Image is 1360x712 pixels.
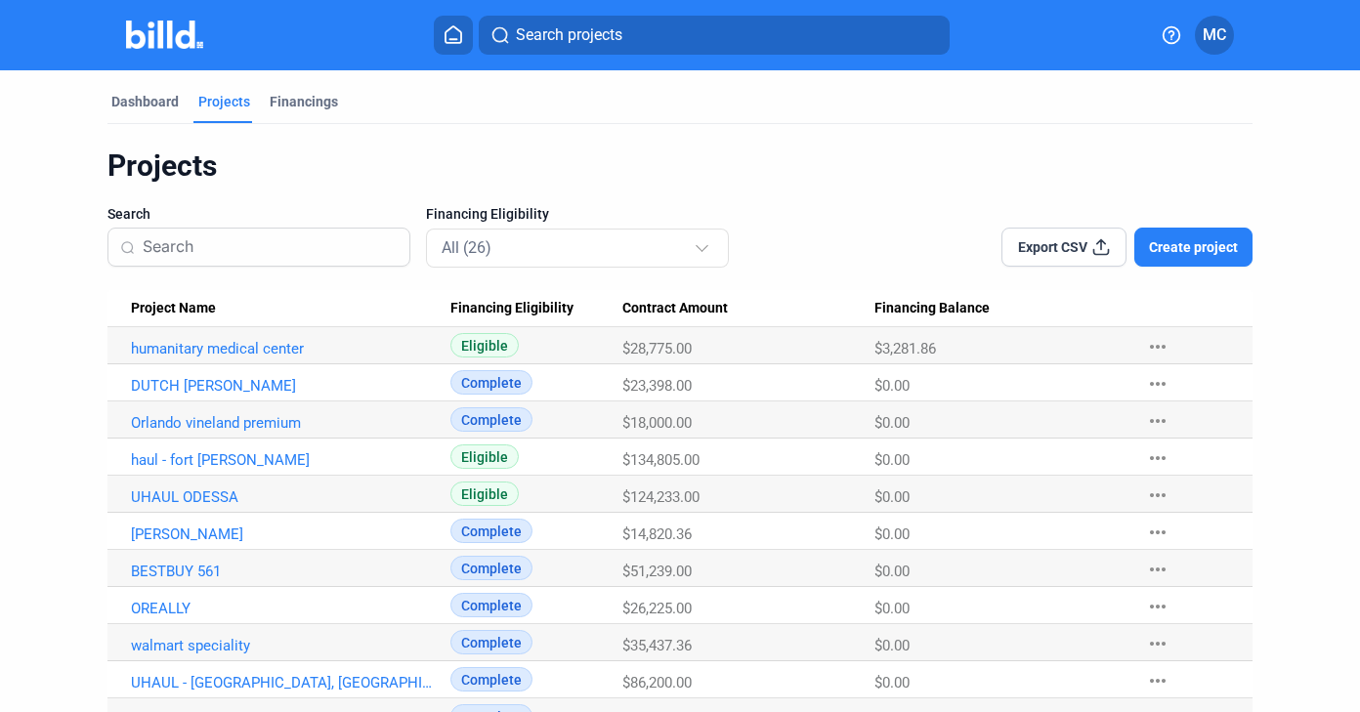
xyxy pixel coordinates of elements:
span: $0.00 [874,525,910,543]
span: Export CSV [1018,237,1087,257]
span: Complete [450,370,532,395]
div: Projects [198,92,250,111]
img: Billd Company Logo [126,21,203,49]
div: Financing Eligibility [450,300,622,317]
a: humanitary medical center [131,340,435,357]
span: Complete [450,407,532,432]
span: $35,437.36 [622,637,692,654]
span: $0.00 [874,600,910,617]
input: Search [143,227,398,268]
span: $0.00 [874,414,910,432]
span: Complete [450,630,532,654]
div: Contract Amount [622,300,874,317]
mat-icon: more_horiz [1146,669,1169,692]
mat-icon: more_horiz [1146,558,1169,581]
button: Search projects [479,16,950,55]
span: $3,281.86 [874,340,936,357]
div: Dashboard [111,92,179,111]
mat-icon: more_horiz [1146,595,1169,618]
mat-icon: more_horiz [1146,409,1169,433]
mat-icon: more_horiz [1146,335,1169,358]
mat-icon: more_horiz [1146,446,1169,470]
button: Create project [1134,228,1253,267]
span: Create project [1149,237,1238,257]
span: $0.00 [874,637,910,654]
mat-icon: more_horiz [1146,521,1169,544]
span: $14,820.36 [622,525,692,543]
a: DUTCH [PERSON_NAME] [131,377,435,395]
div: Projects [107,147,1254,185]
a: haul - fort [PERSON_NAME] [131,451,435,469]
span: Complete [450,556,532,580]
span: Eligible [450,333,519,357]
div: Project Name [131,300,451,317]
span: Contract Amount [622,300,728,317]
span: Eligible [450,444,519,469]
span: Search projects [516,23,622,47]
span: Complete [450,667,532,691]
a: UHAUL ODESSA [131,488,435,506]
a: walmart speciality [131,637,435,654]
a: [PERSON_NAME] [131,525,435,543]
div: Financings [270,92,338,111]
span: $0.00 [874,563,910,580]
span: Search [107,204,150,224]
button: MC [1195,16,1234,55]
button: Export CSV [1001,228,1126,267]
mat-icon: more_horiz [1146,372,1169,396]
mat-icon: more_horiz [1146,632,1169,655]
span: Financing Balance [874,300,990,317]
mat-select-trigger: All (26) [442,238,491,257]
span: $0.00 [874,451,910,469]
span: Financing Eligibility [426,204,549,224]
span: $134,805.00 [622,451,700,469]
mat-icon: more_horiz [1146,483,1169,507]
span: $86,200.00 [622,674,692,691]
span: $0.00 [874,674,910,691]
a: OREALLY [131,600,435,617]
div: Financing Balance [874,300,1126,317]
span: $28,775.00 [622,340,692,357]
a: Orlando vineland premium [131,414,435,432]
a: BESTBUY 561 [131,563,435,580]
span: Complete [450,593,532,617]
span: $23,398.00 [622,377,692,395]
span: $124,233.00 [622,488,700,506]
span: $26,225.00 [622,600,692,617]
span: $18,000.00 [622,414,692,432]
span: $0.00 [874,488,910,506]
span: $0.00 [874,377,910,395]
span: MC [1203,23,1226,47]
span: Project Name [131,300,216,317]
a: UHAUL - [GEOGRAPHIC_DATA], [GEOGRAPHIC_DATA] [131,674,435,691]
span: $51,239.00 [622,563,692,580]
span: Complete [450,519,532,543]
span: Financing Eligibility [450,300,574,317]
span: Eligible [450,482,519,506]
